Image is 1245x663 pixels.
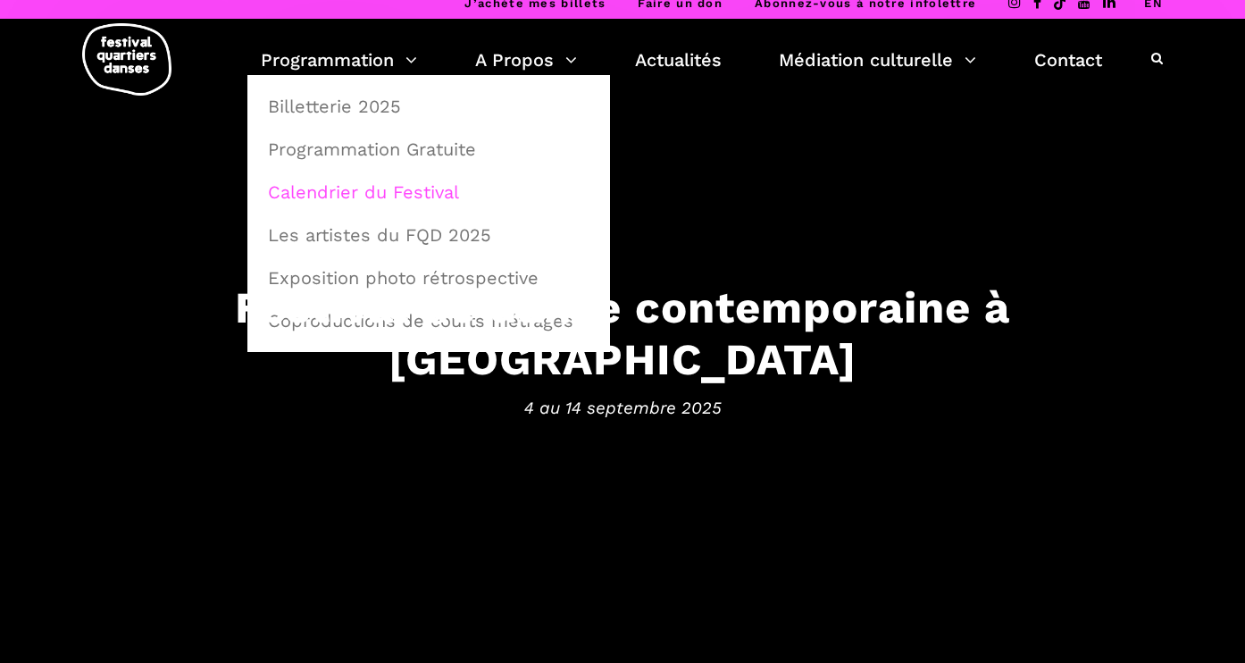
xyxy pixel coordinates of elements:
a: Médiation culturelle [779,45,976,75]
a: A Propos [475,45,577,75]
span: 4 au 14 septembre 2025 [69,395,1176,422]
a: Contact [1034,45,1102,75]
a: Calendrier du Festival [257,172,600,213]
img: logo-fqd-med [82,23,171,96]
a: Exposition photo rétrospective [257,257,600,298]
a: Billetterie 2025 [257,86,600,127]
a: Les artistes du FQD 2025 [257,214,600,256]
h3: Festival de danse contemporaine à [GEOGRAPHIC_DATA] [69,281,1176,386]
a: Programmation [261,45,417,75]
a: Actualités [635,45,722,75]
a: Programmation Gratuite [257,129,600,170]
